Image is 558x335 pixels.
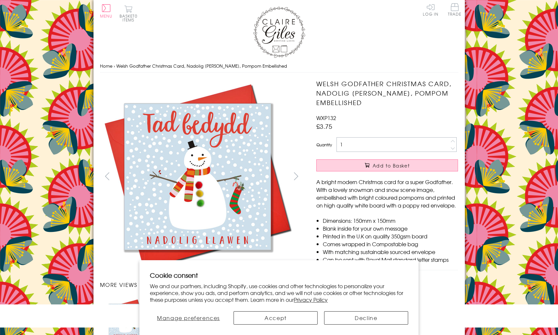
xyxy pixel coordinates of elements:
[116,63,287,69] span: Welsh Godfather Christmas Card, Nadolig [PERSON_NAME], Pompom Embellished
[150,283,408,303] p: We and our partners, including Shopify, use cookies and other technologies to personalize your ex...
[100,63,112,69] a: Home
[323,217,458,224] li: Dimensions: 150mm x 150mm
[323,240,458,248] li: Comes wrapped in Compostable bag
[316,79,458,107] h1: Welsh Godfather Christmas Card, Nadolig [PERSON_NAME], Pompom Embellished
[100,4,113,18] button: Menu
[316,122,332,131] span: £3.75
[150,311,227,325] button: Manage preferences
[323,232,458,240] li: Printed in the U.K on quality 350gsm board
[100,281,304,288] h3: More views
[122,13,137,23] span: 0 items
[316,142,332,148] label: Quantity
[100,169,115,183] button: prev
[448,3,462,17] a: Trade
[323,224,458,232] li: Blank inside for your own message
[157,314,220,322] span: Manage preferences
[100,13,113,19] span: Menu
[294,296,328,303] a: Privacy Policy
[316,114,336,122] span: WXP132
[316,159,458,171] button: Add to Basket
[150,271,408,280] h2: Cookie consent
[100,60,458,73] nav: breadcrumbs
[100,79,295,274] img: Welsh Godfather Christmas Card, Nadolig Llawen Tad Bedydd, Pompom Embellished
[423,3,438,16] a: Log In
[323,248,458,256] li: With matching sustainable sourced envelope
[316,178,458,209] p: A bright modern Christmas card for a super Godfather. With a lovely snowman and snow scene image,...
[114,63,115,69] span: ›
[303,79,499,235] img: Welsh Godfather Christmas Card, Nadolig Llawen Tad Bedydd, Pompom Embellished
[253,7,305,58] img: Claire Giles Greetings Cards
[234,311,318,325] button: Accept
[324,311,408,325] button: Decline
[373,162,410,169] span: Add to Basket
[448,3,462,16] span: Trade
[289,169,303,183] button: next
[323,256,458,263] li: Can be sent with Royal Mail standard letter stamps
[120,5,137,22] button: Basket0 items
